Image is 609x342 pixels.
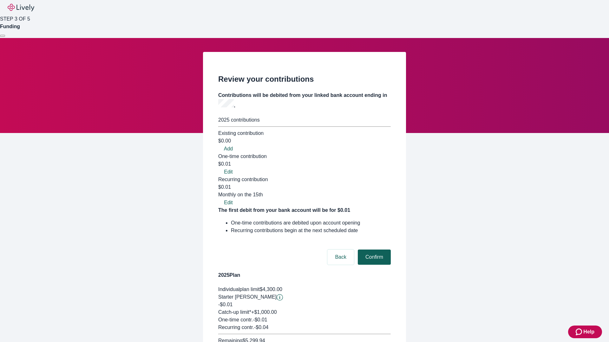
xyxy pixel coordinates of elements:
[218,116,391,124] div: 2025 contributions
[277,294,283,301] button: Lively will contribute $0.01 to establish your account
[218,199,239,206] button: Edit
[218,153,391,160] div: One-time contribution
[251,309,277,315] span: + $1,000.00
[277,294,283,301] svg: Starter penny details
[231,219,391,227] li: One-time contributions are debited upon account opening
[218,207,350,213] strong: The first debit from your bank account will be for $0.01
[358,250,391,265] button: Confirm
[218,145,239,153] button: Add
[231,227,391,234] li: Recurring contributions begin at the next scheduled date
[254,325,268,330] span: - $0.04
[218,271,391,279] h4: 2025 Plan
[218,73,391,85] h2: Review your contributions
[8,4,34,11] img: Lively
[218,287,260,292] span: Individual plan limit
[218,137,391,145] div: $0.00
[576,328,583,336] svg: Zendesk support icon
[218,168,239,176] button: Edit
[568,326,602,338] button: Zendesk support iconHelp
[218,176,391,183] div: Recurring contribution
[218,325,254,330] span: Recurring contr.
[583,328,594,336] span: Help
[218,183,391,199] div: $0.01
[218,160,391,168] div: $0.01
[327,250,354,265] button: Back
[218,294,277,300] span: Starter [PERSON_NAME]
[218,302,232,307] span: -$0.01
[218,317,253,322] span: One-time contr.
[218,191,391,199] div: Monthly on the 15th
[218,309,251,315] span: Catch-up limit*
[260,287,282,292] span: $4,300.00
[253,317,267,322] span: - $0.01
[218,92,391,110] h4: Contributions will be debited from your linked bank account ending in .
[218,130,391,137] div: Existing contribution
